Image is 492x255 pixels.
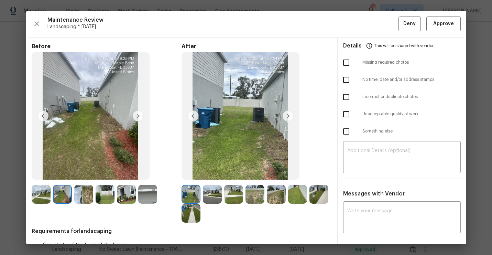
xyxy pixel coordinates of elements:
[398,17,421,31] button: Deny
[338,71,466,88] div: No time, date and/or address stamps
[47,23,398,30] span: Landscaping * [DATE]
[133,110,144,121] img: right-chevron-button-url
[37,110,48,121] img: left-chevron-button-url
[362,77,461,83] span: No time, date and/or address stamps
[32,43,182,50] span: Before
[374,38,434,54] span: This will be shared with vendor
[343,191,405,196] span: Messages with Vendor
[433,20,454,28] span: Approve
[362,111,461,117] span: Unacceptable quality of work
[32,228,331,235] span: Requirements for landscaping
[343,38,362,54] span: Details
[338,88,466,106] div: Incorrect or duplicate photos
[403,20,416,28] span: Deny
[338,54,466,71] div: Missing required photos
[338,123,466,140] div: Something else
[362,94,461,100] span: Incorrect or duplicate photos
[426,17,461,31] button: Approve
[283,110,294,121] img: right-chevron-button-url
[338,106,466,123] div: Unacceptable quality of work
[362,60,461,65] span: Missing required photos
[47,17,398,23] span: Maintenance Review
[43,242,331,248] li: One photo of the front of the house
[187,110,198,121] img: left-chevron-button-url
[182,43,331,50] span: After
[362,128,461,134] span: Something else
